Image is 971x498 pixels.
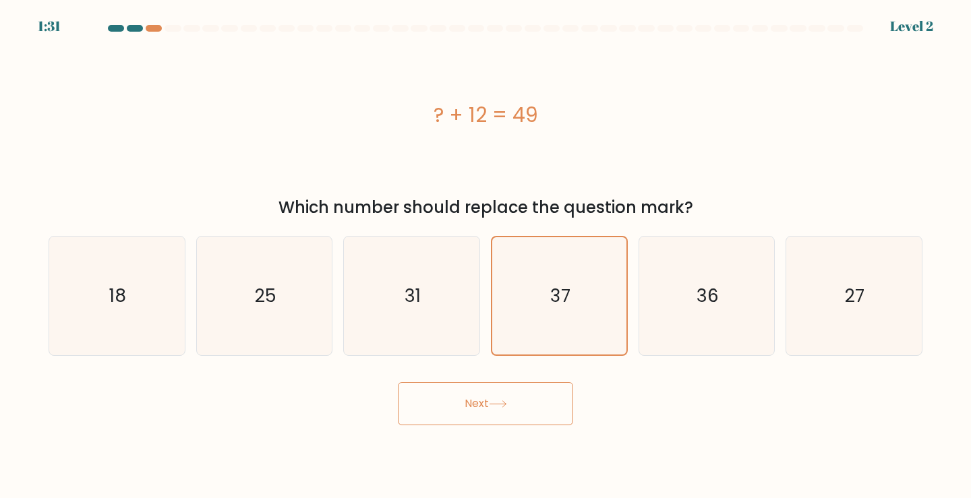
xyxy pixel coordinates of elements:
[110,283,127,308] text: 18
[255,283,276,308] text: 25
[398,382,573,425] button: Next
[697,283,719,308] text: 36
[890,16,933,36] div: Level 2
[49,100,922,130] div: ? + 12 = 49
[405,283,421,308] text: 31
[846,283,865,308] text: 27
[38,16,61,36] div: 1:31
[550,284,570,308] text: 37
[57,195,914,220] div: Which number should replace the question mark?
